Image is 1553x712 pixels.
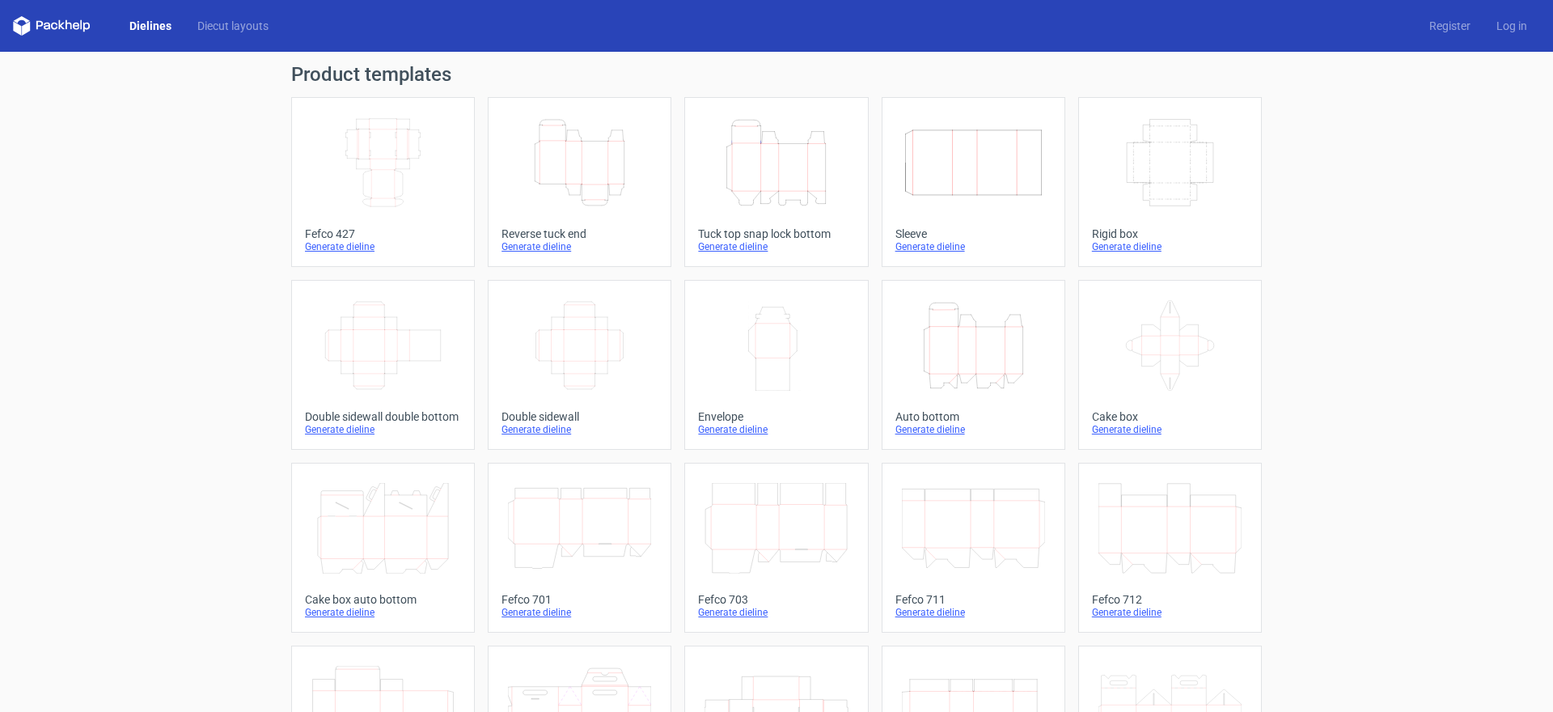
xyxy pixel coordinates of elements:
div: Generate dieline [698,606,854,619]
div: Generate dieline [698,423,854,436]
div: Generate dieline [305,423,461,436]
div: Generate dieline [501,606,658,619]
a: SleeveGenerate dieline [882,97,1065,267]
div: Generate dieline [501,423,658,436]
a: Fefco 427Generate dieline [291,97,475,267]
a: Double sidewall double bottomGenerate dieline [291,280,475,450]
div: Fefco 427 [305,227,461,240]
a: Rigid boxGenerate dieline [1078,97,1262,267]
div: Cake box auto bottom [305,593,461,606]
div: Generate dieline [1092,423,1248,436]
h1: Product templates [291,65,1262,84]
a: Cake box auto bottomGenerate dieline [291,463,475,633]
a: Log in [1483,18,1540,34]
a: Fefco 703Generate dieline [684,463,868,633]
a: EnvelopeGenerate dieline [684,280,868,450]
div: Fefco 701 [501,593,658,606]
div: Generate dieline [305,606,461,619]
a: Cake boxGenerate dieline [1078,280,1262,450]
div: Generate dieline [895,240,1052,253]
div: Cake box [1092,410,1248,423]
div: Rigid box [1092,227,1248,240]
a: Auto bottomGenerate dieline [882,280,1065,450]
div: Generate dieline [1092,240,1248,253]
div: Sleeve [895,227,1052,240]
div: Fefco 712 [1092,593,1248,606]
div: Generate dieline [895,606,1052,619]
a: Double sidewallGenerate dieline [488,280,671,450]
div: Generate dieline [698,240,854,253]
div: Tuck top snap lock bottom [698,227,854,240]
div: Fefco 711 [895,593,1052,606]
div: Generate dieline [501,240,658,253]
a: Fefco 712Generate dieline [1078,463,1262,633]
a: Fefco 711Generate dieline [882,463,1065,633]
div: Reverse tuck end [501,227,658,240]
a: Reverse tuck endGenerate dieline [488,97,671,267]
div: Generate dieline [895,423,1052,436]
div: Double sidewall [501,410,658,423]
a: Diecut layouts [184,18,281,34]
a: Fefco 701Generate dieline [488,463,671,633]
div: Double sidewall double bottom [305,410,461,423]
a: Register [1416,18,1483,34]
a: Dielines [116,18,184,34]
div: Envelope [698,410,854,423]
div: Fefco 703 [698,593,854,606]
div: Generate dieline [1092,606,1248,619]
div: Generate dieline [305,240,461,253]
a: Tuck top snap lock bottomGenerate dieline [684,97,868,267]
div: Auto bottom [895,410,1052,423]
